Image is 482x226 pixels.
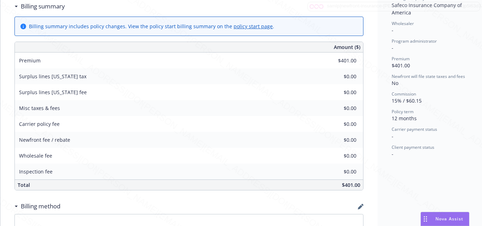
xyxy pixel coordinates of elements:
span: Total [18,182,30,188]
span: Premium [392,56,410,62]
span: Wholesaler [392,20,414,26]
input: 0.00 [315,103,361,114]
a: policy start page [234,23,273,30]
span: 12 months [392,115,417,122]
span: Client payment status [392,144,434,150]
span: Wholesale fee [19,152,52,159]
input: 0.00 [315,119,361,129]
input: 0.00 [315,166,361,177]
span: Program administrator [392,38,437,44]
span: Amount ($) [334,43,360,51]
div: Drag to move [421,212,430,226]
span: Newfront fee / rebate [19,136,70,143]
span: Premium [19,57,41,64]
input: 0.00 [315,87,361,98]
span: $401.00 [342,182,360,188]
span: Misc taxes & fees [19,105,60,111]
div: Billing summary [14,2,65,11]
input: 0.00 [315,71,361,82]
span: Safeco Insurance Company of America [392,2,463,16]
div: Billing summary includes policy changes. View the policy start billing summary on the . [29,23,274,30]
span: Policy term [392,109,414,115]
span: - [392,27,393,33]
span: - [392,151,393,157]
h3: Billing method [21,202,60,211]
span: Surplus lines [US_STATE] fee [19,89,87,96]
span: Carrier payment status [392,126,437,132]
span: - [392,133,393,140]
span: Nova Assist [435,216,463,222]
h3: Billing summary [21,2,65,11]
span: - [392,44,393,51]
span: Surplus lines [US_STATE] tax [19,73,86,80]
span: Inspection fee [19,168,53,175]
div: Billing method [14,202,60,211]
input: 0.00 [315,135,361,145]
span: $401.00 [392,62,410,69]
span: 15% / $60.15 [392,97,422,104]
span: Commission [392,91,416,97]
button: Nova Assist [421,212,469,226]
input: 0.00 [315,55,361,66]
span: Newfront will file state taxes and fees [392,73,465,79]
input: 0.00 [315,151,361,161]
span: No [392,80,398,86]
span: Carrier policy fee [19,121,60,127]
